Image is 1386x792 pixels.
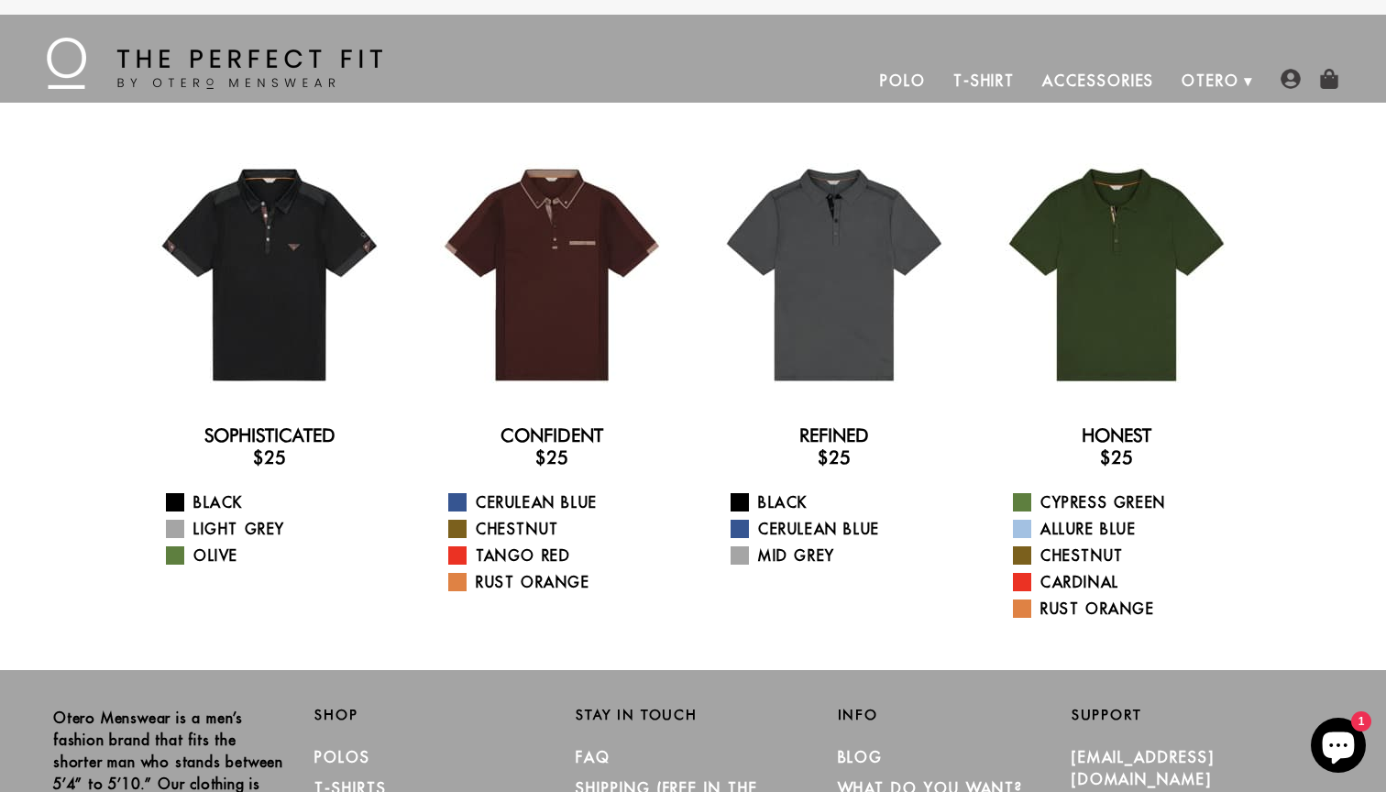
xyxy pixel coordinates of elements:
a: Chestnut [448,518,678,540]
a: Black [731,491,961,513]
a: Cypress Green [1013,491,1243,513]
a: Rust Orange [448,571,678,593]
h2: Shop [314,707,548,723]
a: Black [166,491,396,513]
h2: Support [1072,707,1333,723]
a: Allure Blue [1013,518,1243,540]
a: [EMAIL_ADDRESS][DOMAIN_NAME] [1072,748,1215,788]
h2: Info [838,707,1072,723]
h3: $25 [143,446,396,468]
h3: $25 [708,446,961,468]
a: FAQ [576,748,610,766]
inbox-online-store-chat: Shopify online store chat [1305,718,1371,777]
img: user-account-icon.png [1281,69,1301,89]
a: Tango Red [448,544,678,566]
img: shopping-bag-icon.png [1319,69,1339,89]
a: Light Grey [166,518,396,540]
a: Rust Orange [1013,598,1243,620]
a: Honest [1082,424,1151,446]
a: Polos [314,748,370,766]
a: Chestnut [1013,544,1243,566]
h2: Stay in Touch [576,707,809,723]
a: Olive [166,544,396,566]
img: The Perfect Fit - by Otero Menswear - Logo [47,38,382,89]
h3: $25 [425,446,678,468]
a: Cerulean Blue [731,518,961,540]
a: T-Shirt [940,59,1028,103]
a: Confident [500,424,603,446]
a: Blog [838,748,884,766]
a: Polo [866,59,940,103]
a: Mid Grey [731,544,961,566]
a: Cerulean Blue [448,491,678,513]
a: Cardinal [1013,571,1243,593]
a: Accessories [1028,59,1168,103]
a: Otero [1168,59,1253,103]
a: Refined [799,424,869,446]
h3: $25 [990,446,1243,468]
a: Sophisticated [204,424,335,446]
